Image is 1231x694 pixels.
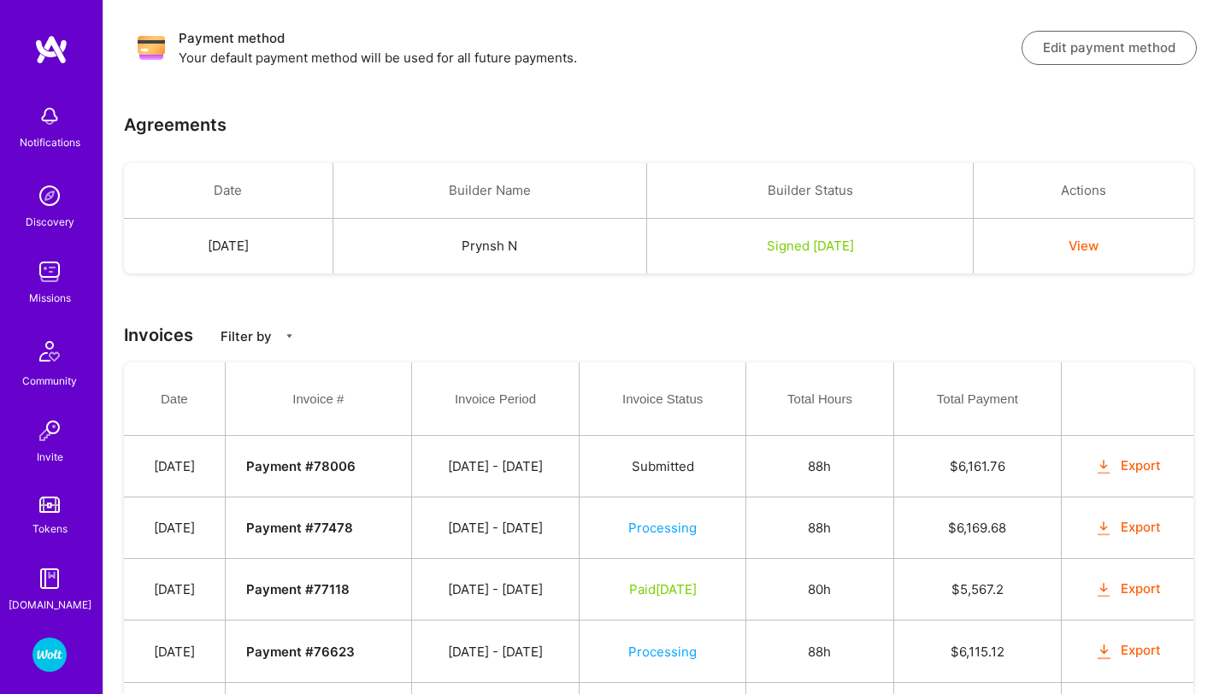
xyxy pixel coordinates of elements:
td: $ 6,169.68 [893,497,1061,559]
img: bell [32,99,67,133]
span: Paid [DATE] [629,581,697,597]
td: [DATE] - [DATE] [411,559,579,620]
i: icon CaretDown [284,331,295,342]
td: [DATE] [124,497,225,559]
th: Invoice Status [580,362,746,436]
div: Notifications [20,133,80,151]
img: tokens [39,497,60,513]
td: Prynsh N [333,219,646,274]
th: Total Payment [893,362,1061,436]
div: Tokens [32,520,68,538]
button: Export [1094,641,1161,661]
span: Processing [628,644,697,660]
th: Total Hours [746,362,894,436]
td: $ 6,161.76 [893,436,1061,497]
img: Payment method [138,34,165,62]
span: Submitted [632,458,694,474]
h3: Invoices [124,325,1210,345]
i: icon OrangeDownload [1094,519,1114,538]
button: View [1069,237,1098,255]
th: Date [124,163,333,219]
h3: Payment method [179,28,1022,49]
p: Your default payment method will be used for all future payments. [179,49,1022,67]
td: [DATE] [124,620,225,682]
td: 80h [746,559,894,620]
div: [DOMAIN_NAME] [9,596,91,614]
div: Missions [29,289,71,307]
div: Community [22,372,77,390]
td: [DATE] [124,436,225,497]
img: guide book [32,562,67,596]
div: Signed [DATE] [668,237,952,255]
strong: Payment # 77118 [246,581,350,597]
button: Export [1094,456,1161,476]
img: teamwork [32,255,67,289]
th: Date [124,362,225,436]
td: [DATE] [124,219,333,274]
div: Invite [37,448,63,466]
td: 88h [746,436,894,497]
th: Builder Name [333,163,646,219]
p: Filter by [221,327,272,345]
td: [DATE] - [DATE] [411,497,579,559]
a: Wolt - Fintech: Payments Expansion Team [28,638,71,672]
td: $ 5,567.2 [893,559,1061,620]
img: Wolt - Fintech: Payments Expansion Team [32,638,67,672]
td: [DATE] - [DATE] [411,436,579,497]
button: Export [1094,518,1161,538]
th: Actions [974,163,1193,219]
button: Export [1094,579,1161,599]
i: icon OrangeDownload [1094,580,1114,600]
td: [DATE] [124,559,225,620]
td: 88h [746,620,894,682]
i: icon OrangeDownload [1094,642,1114,662]
h3: Agreements [124,115,227,135]
th: Builder Status [647,163,974,219]
strong: Payment # 77478 [246,520,353,536]
img: Community [29,331,70,372]
button: Edit payment method [1022,31,1197,65]
td: 88h [746,497,894,559]
td: $ 6,115.12 [893,620,1061,682]
strong: Payment # 76623 [246,644,355,660]
img: logo [34,34,68,65]
div: Discovery [26,213,74,231]
img: discovery [32,179,67,213]
strong: Payment # 78006 [246,458,356,474]
span: Processing [628,520,697,536]
img: Invite [32,414,67,448]
td: [DATE] - [DATE] [411,620,579,682]
th: Invoice # [225,362,411,436]
th: Invoice Period [411,362,579,436]
i: icon OrangeDownload [1094,457,1114,477]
